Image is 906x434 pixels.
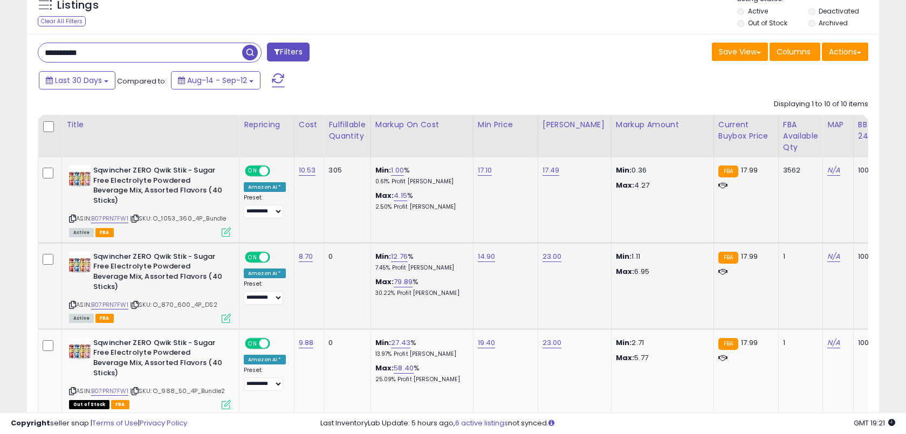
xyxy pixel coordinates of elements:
span: 2025-10-13 19:21 GMT [854,418,895,428]
strong: Min: [616,251,632,261]
b: Sqwincher ZERO Qwik Stik - Sugar Free Electrolyte Powdered Beverage Mix, Assorted Flavors (40 Sti... [93,252,224,294]
a: Privacy Policy [140,418,187,428]
div: Preset: [244,194,286,218]
a: 10.53 [299,165,316,176]
strong: Min: [616,337,632,348]
div: seller snap | | [11,418,187,429]
span: ON [246,167,259,176]
button: Last 30 Days [39,71,115,89]
span: | SKU: O_870_600_4P_DS2 [130,300,217,309]
label: Deactivated [819,6,859,16]
a: B07PRN7FW1 [91,387,128,396]
p: 13.97% Profit [PERSON_NAME] [375,350,465,358]
div: Min Price [478,119,533,130]
div: % [375,338,465,358]
strong: Max: [616,353,635,363]
span: 17.99 [741,165,758,175]
span: Last 30 Days [55,75,102,86]
div: Markup Amount [616,119,709,130]
a: 27.43 [391,337,410,348]
p: 2.50% Profit [PERSON_NAME] [375,203,465,211]
div: FBA Available Qty [783,119,818,153]
span: Aug-14 - Sep-12 [187,75,247,86]
div: Preset: [244,367,286,391]
div: [PERSON_NAME] [543,119,607,130]
button: Actions [822,43,868,61]
div: Cost [299,119,320,130]
button: Save View [712,43,768,61]
span: All listings currently available for purchase on Amazon [69,314,94,323]
img: 51lM3d8GAKL._SL40_.jpg [69,338,91,360]
a: 6 active listings [455,418,508,428]
span: | SKU: O_988_50_4P_Bundle2 [130,387,225,395]
p: 6.95 [616,267,705,277]
div: % [375,166,465,185]
img: 51lM3d8GAKL._SL40_.jpg [69,252,91,273]
strong: Min: [616,165,632,175]
strong: Max: [616,180,635,190]
span: OFF [269,252,286,261]
span: 17.99 [741,337,758,348]
div: Fulfillable Quantity [328,119,366,142]
p: 7.45% Profit [PERSON_NAME] [375,264,465,272]
p: 1.11 [616,252,705,261]
div: BB Share 24h. [858,119,897,142]
span: ON [246,339,259,348]
label: Active [748,6,768,16]
div: % [375,191,465,211]
div: Amazon AI * [244,182,286,192]
span: FBA [111,400,129,409]
a: 1.00 [391,165,404,176]
a: 19.40 [478,337,496,348]
small: FBA [718,166,738,177]
div: 0 [328,252,362,261]
div: % [375,277,465,297]
div: 1 [783,252,814,261]
a: 14.90 [478,251,496,262]
button: Aug-14 - Sep-12 [171,71,260,89]
a: 79.89 [394,277,413,287]
b: Sqwincher ZERO Qwik Stik - Sugar Free Electrolyte Powdered Beverage Mix, Assorted Flavors (40 Sti... [93,338,224,381]
a: 17.10 [478,165,492,176]
span: Columns [777,46,811,57]
div: Markup on Cost [375,119,469,130]
p: 5.77 [616,353,705,363]
div: ASIN: [69,252,231,322]
p: 25.09% Profit [PERSON_NAME] [375,376,465,383]
span: All listings that are currently out of stock and unavailable for purchase on Amazon [69,400,109,409]
a: 9.88 [299,337,314,348]
a: N/A [827,251,840,262]
label: Out of Stock [748,18,787,27]
a: 17.49 [543,165,560,176]
strong: Max: [616,266,635,277]
button: Columns [770,43,820,61]
b: Min: [375,337,392,348]
th: The percentage added to the cost of goods (COGS) that forms the calculator for Min & Max prices. [370,115,473,157]
b: Min: [375,251,392,261]
span: Compared to: [117,76,167,86]
div: 100% [858,166,894,175]
small: FBA [718,252,738,264]
a: 4.15 [394,190,407,201]
span: FBA [95,314,114,323]
b: Min: [375,165,392,175]
div: Repricing [244,119,290,130]
p: 0.61% Profit [PERSON_NAME] [375,178,465,185]
img: 51lM3d8GAKL._SL40_.jpg [69,166,91,187]
div: 305 [328,166,362,175]
div: Title [66,119,235,130]
p: 2.71 [616,338,705,348]
div: 100% [858,252,894,261]
a: N/A [827,337,840,348]
div: Preset: [244,280,286,305]
b: Max: [375,363,394,373]
div: MAP [827,119,849,130]
div: Amazon AI * [244,355,286,364]
span: All listings currently available for purchase on Amazon [69,228,94,237]
span: ON [246,252,259,261]
strong: Copyright [11,418,50,428]
div: Current Buybox Price [718,119,774,142]
div: Amazon AI * [244,268,286,278]
label: Archived [819,18,848,27]
div: 3562 [783,166,814,175]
